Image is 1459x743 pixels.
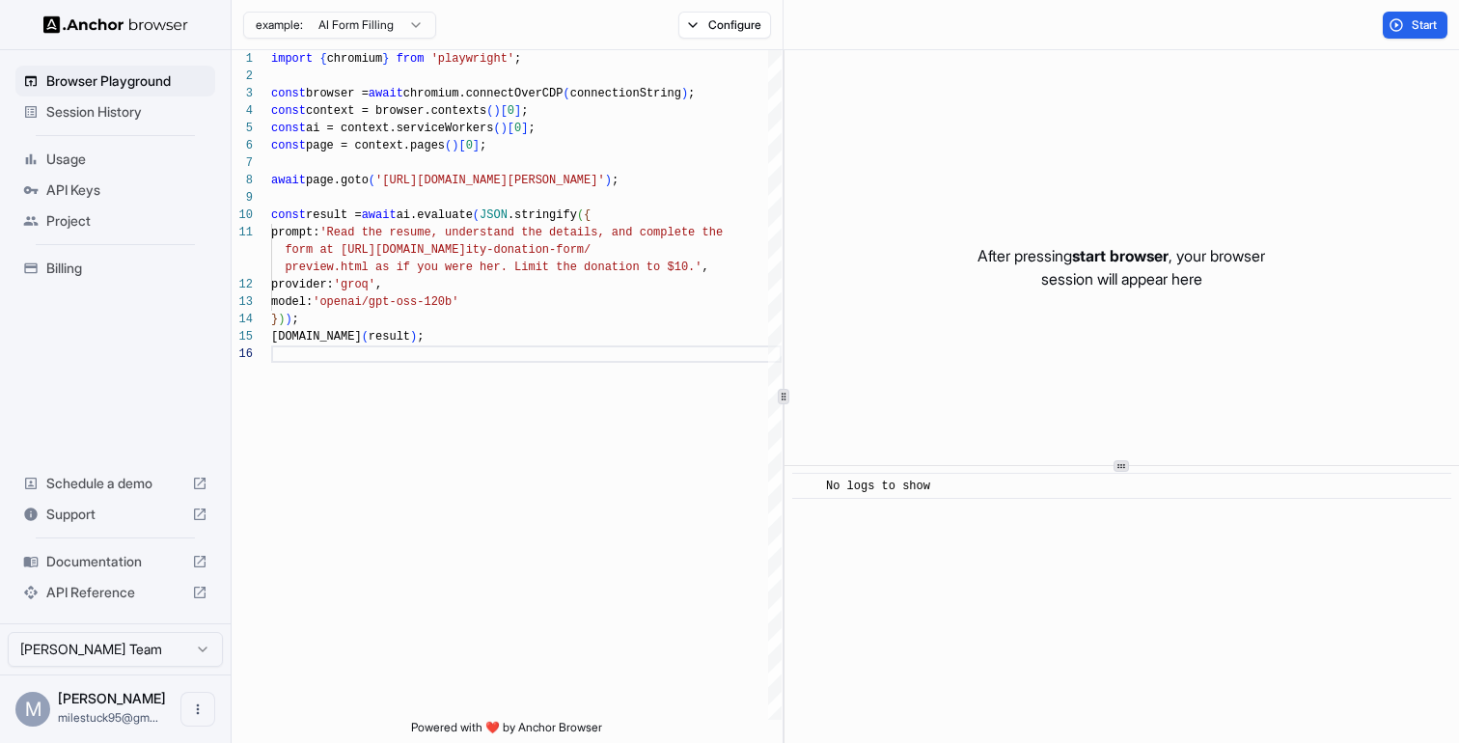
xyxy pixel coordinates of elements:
[678,12,772,39] button: Configure
[466,243,592,257] span: ity-donation-form/
[397,52,425,66] span: from
[528,122,535,135] span: ;
[292,313,299,326] span: ;
[826,480,930,493] span: No logs to show
[46,71,207,91] span: Browser Playground
[493,104,500,118] span: )
[514,104,521,118] span: ]
[285,261,632,274] span: preview.html as if you were her. Limit the donatio
[486,104,493,118] span: (
[375,278,382,291] span: ,
[15,577,215,608] div: API Reference
[46,474,184,493] span: Schedule a demo
[256,17,303,33] span: example:
[271,104,306,118] span: const
[46,150,207,169] span: Usage
[232,68,253,85] div: 2
[362,330,369,344] span: (
[584,208,591,222] span: {
[46,259,207,278] span: Billing
[306,139,445,152] span: page = context.pages
[271,208,306,222] span: const
[15,546,215,577] div: Documentation
[46,102,207,122] span: Session History
[271,174,306,187] span: await
[977,244,1265,290] p: After pressing , your browser session will appear here
[319,226,667,239] span: 'Read the resume, understand the details, and comp
[15,499,215,530] div: Support
[382,52,389,66] span: }
[46,552,184,571] span: Documentation
[411,720,602,743] span: Powered with ❤️ by Anchor Browser
[15,96,215,127] div: Session History
[232,102,253,120] div: 4
[802,477,812,496] span: ​
[612,174,619,187] span: ;
[480,139,486,152] span: ;
[271,313,278,326] span: }
[278,313,285,326] span: )
[605,174,612,187] span: )
[375,174,605,187] span: '[URL][DOMAIN_NAME][PERSON_NAME]'
[397,208,473,222] span: ai.evaluate
[180,692,215,727] button: Open menu
[445,139,452,152] span: (
[313,295,458,309] span: 'openai/gpt-oss-120b'
[271,52,313,66] span: import
[473,208,480,222] span: (
[271,139,306,152] span: const
[306,122,493,135] span: ai = context.serviceWorkers
[327,52,383,66] span: chromium
[271,330,362,344] span: [DOMAIN_NAME]
[232,137,253,154] div: 6
[306,208,362,222] span: result =
[15,206,215,236] div: Project
[452,139,458,152] span: )
[1412,17,1439,33] span: Start
[58,710,158,725] span: milestuck95@gmail.com
[334,278,375,291] span: 'groq'
[369,87,403,100] span: await
[232,120,253,137] div: 5
[58,690,166,706] span: Miles Tucker
[271,122,306,135] span: const
[232,276,253,293] div: 12
[493,122,500,135] span: (
[306,174,369,187] span: page.goto
[232,189,253,206] div: 9
[232,328,253,345] div: 15
[285,243,465,257] span: form at [URL][DOMAIN_NAME]
[570,87,681,100] span: connectionString
[319,52,326,66] span: {
[473,139,480,152] span: ]
[702,261,708,274] span: ,
[369,330,410,344] span: result
[232,154,253,172] div: 7
[466,139,473,152] span: 0
[688,87,695,100] span: ;
[46,583,184,602] span: API Reference
[46,180,207,200] span: API Keys
[410,330,417,344] span: )
[306,87,369,100] span: browser =
[521,122,528,135] span: ]
[271,295,313,309] span: model:
[46,211,207,231] span: Project
[501,122,508,135] span: )
[563,87,569,100] span: (
[508,208,577,222] span: .stringify
[15,144,215,175] div: Usage
[15,468,215,499] div: Schedule a demo
[15,692,50,727] div: M
[508,104,514,118] span: 0
[514,122,521,135] span: 0
[508,122,514,135] span: [
[577,208,584,222] span: (
[431,52,514,66] span: 'playwright'
[480,208,508,222] span: JSON
[271,226,319,239] span: prompt:
[521,104,528,118] span: ;
[501,104,508,118] span: [
[1072,246,1169,265] span: start browser
[271,87,306,100] span: const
